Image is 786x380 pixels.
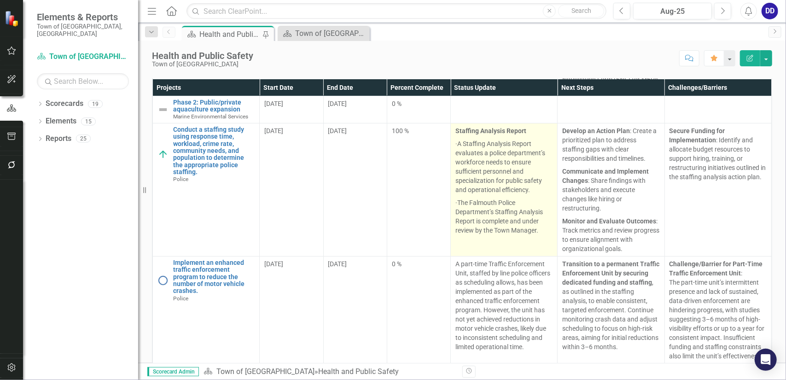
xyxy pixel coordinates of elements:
[455,196,553,235] p: · The Falmouth Police Department’s Staffing Analysis Report is complete and under review by the T...
[558,123,664,256] td: Double-Click to Edit
[153,96,260,123] td: Double-Click to Edit Right Click for Context Menu
[670,126,767,181] div: : Identify and allocate budget resources to support hiring, training, or restructuring initiative...
[323,96,387,123] td: Double-Click to Edit
[562,127,630,134] strong: Develop an Action Plan
[157,104,169,115] img: Not Defined
[280,28,367,39] a: Town of [GEOGRAPHIC_DATA] Page
[451,123,558,256] td: Double-Click to Edit
[562,126,659,165] p: : Create a prioritized plan to address staffing gaps with clear responsibilities and timelines.
[152,51,253,61] div: Health and Public Safety
[5,11,21,27] img: ClearPoint Strategy
[571,7,591,14] span: Search
[455,259,553,351] div: A part-time Traffic Enforcement Unit, staffed by line police officers as scheduling allows, has b...
[264,260,283,268] span: [DATE]
[455,137,553,196] p: · A Staffing Analysis Report evaluates a police department’s workforce needs to ensure sufficient...
[328,100,347,107] span: [DATE]
[199,29,260,40] div: Health and Public Safety
[173,126,255,176] a: Conduct a staffing study using response time, workload, crime rate, community needs, and populati...
[762,3,778,19] button: DD
[633,3,712,19] button: Aug-25
[153,256,260,363] td: Double-Click to Edit Right Click for Context Menu
[216,367,314,376] a: Town of [GEOGRAPHIC_DATA]
[323,123,387,256] td: Double-Click to Edit
[46,116,76,127] a: Elements
[670,260,763,277] strong: Challenge/Barrier for Part-Time Traffic Enforcement Unit
[392,126,446,135] div: 100 %
[558,96,664,123] td: Double-Click to Edit
[387,256,450,363] td: Double-Click to Edit
[37,12,129,23] span: Elements & Reports
[153,123,260,256] td: Double-Click to Edit Right Click for Context Menu
[173,295,188,302] span: Police
[173,99,255,113] a: Phase 2: Public/private aquaculture expansion
[88,100,103,108] div: 19
[46,99,83,109] a: Scorecards
[186,3,606,19] input: Search ClearPoint...
[46,134,71,144] a: Reports
[670,127,725,144] strong: Secure Funding for Implementation
[558,256,664,363] td: Double-Click to Edit
[664,256,771,363] td: Double-Click to Edit
[664,123,771,256] td: Double-Click to Edit
[328,260,347,268] span: [DATE]
[173,176,188,182] span: Police
[157,275,169,286] img: No Information
[562,217,656,225] strong: Monitor and Evaluate Outcomes
[264,127,283,134] span: [DATE]
[562,259,659,351] div: , as outlined in the staffing analysis, to enable consistent, targeted enforcement. Continue moni...
[260,96,323,123] td: Double-Click to Edit
[455,127,526,134] strong: Staffing Analysis Report
[37,23,129,38] small: Town of [GEOGRAPHIC_DATA], [GEOGRAPHIC_DATA]
[392,259,446,269] div: 0 %
[323,256,387,363] td: Double-Click to Edit
[562,168,649,184] strong: Communicate and Implement Changes
[387,123,450,256] td: Double-Click to Edit
[260,256,323,363] td: Double-Click to Edit
[392,99,446,108] div: 0 %
[387,96,450,123] td: Double-Click to Edit
[636,6,709,17] div: Aug-25
[664,96,771,123] td: Double-Click to Edit
[147,367,199,376] span: Scorecard Admin
[562,165,659,215] p: : Share findings with stakeholders and execute changes like hiring or restructuring.
[264,100,283,107] span: [DATE]
[204,367,455,377] div: »
[173,113,248,120] span: Marine Environmental Services
[562,215,659,253] p: : Track metrics and review progress to ensure alignment with organizational goals.
[37,52,129,62] a: Town of [GEOGRAPHIC_DATA]
[173,259,255,295] a: Implement an enhanced traffic enforcement program to reduce the number of motor vehicle crashes.
[755,349,777,371] div: Open Intercom Messenger
[328,127,347,134] span: [DATE]
[558,5,604,18] button: Search
[37,73,129,89] input: Search Below...
[318,367,399,376] div: Health and Public Safety
[670,278,767,361] div: The part-time unit’s intermittent presence and lack of sustained, data-driven enforcement are hin...
[76,135,91,143] div: 25
[295,28,367,39] div: Town of [GEOGRAPHIC_DATA] Page
[451,96,558,123] td: Double-Click to Edit
[157,149,169,160] img: On Target
[451,256,558,363] td: Double-Click to Edit
[562,260,659,286] strong: Transition to a permanent Traffic Enforcement Unit by securing dedicated funding and staffing
[260,123,323,256] td: Double-Click to Edit
[670,259,767,361] div: :
[152,61,253,68] div: Town of [GEOGRAPHIC_DATA]
[81,117,96,125] div: 15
